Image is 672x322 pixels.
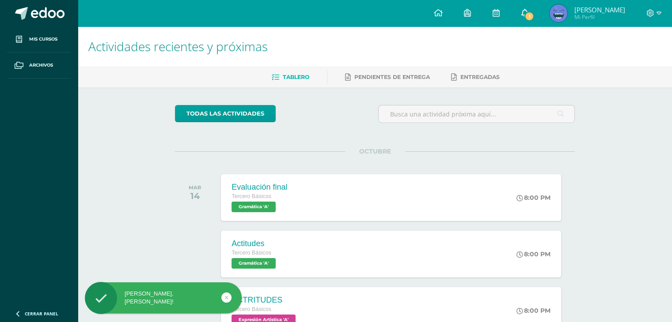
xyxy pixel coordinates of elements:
[7,52,71,79] a: Archivos
[29,36,57,43] span: Mis cursos
[283,74,309,80] span: Tablero
[232,183,287,192] div: Evaluación final
[25,311,58,317] span: Cerrar panel
[574,5,625,14] span: [PERSON_NAME]
[516,250,551,258] div: 8:00 PM
[175,105,276,122] a: todas las Actividades
[524,11,534,21] span: 1
[516,307,551,315] div: 8:00 PM
[379,105,574,123] input: Busca una actividad próxima aquí...
[460,74,500,80] span: Entregadas
[29,62,53,69] span: Archivos
[232,239,278,248] div: Actitudes
[85,290,242,306] div: [PERSON_NAME], [PERSON_NAME]!
[272,70,309,84] a: Tablero
[88,38,268,55] span: Actividades recientes y próximas
[550,4,567,22] img: f29068a96d38c0014f51558e264e4ec7.png
[232,296,298,305] div: ACTRITUDES
[232,258,276,269] span: Gramática 'A'
[232,193,271,199] span: Tercero Básicos
[574,13,625,21] span: Mi Perfil
[232,250,271,256] span: Tercero Básicos
[345,147,405,155] span: OCTUBRE
[354,74,430,80] span: Pendientes de entrega
[451,70,500,84] a: Entregadas
[189,191,201,201] div: 14
[189,184,201,191] div: MAR
[7,26,71,52] a: Mis cursos
[516,194,551,202] div: 8:00 PM
[232,202,276,212] span: Gramática 'A'
[345,70,430,84] a: Pendientes de entrega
